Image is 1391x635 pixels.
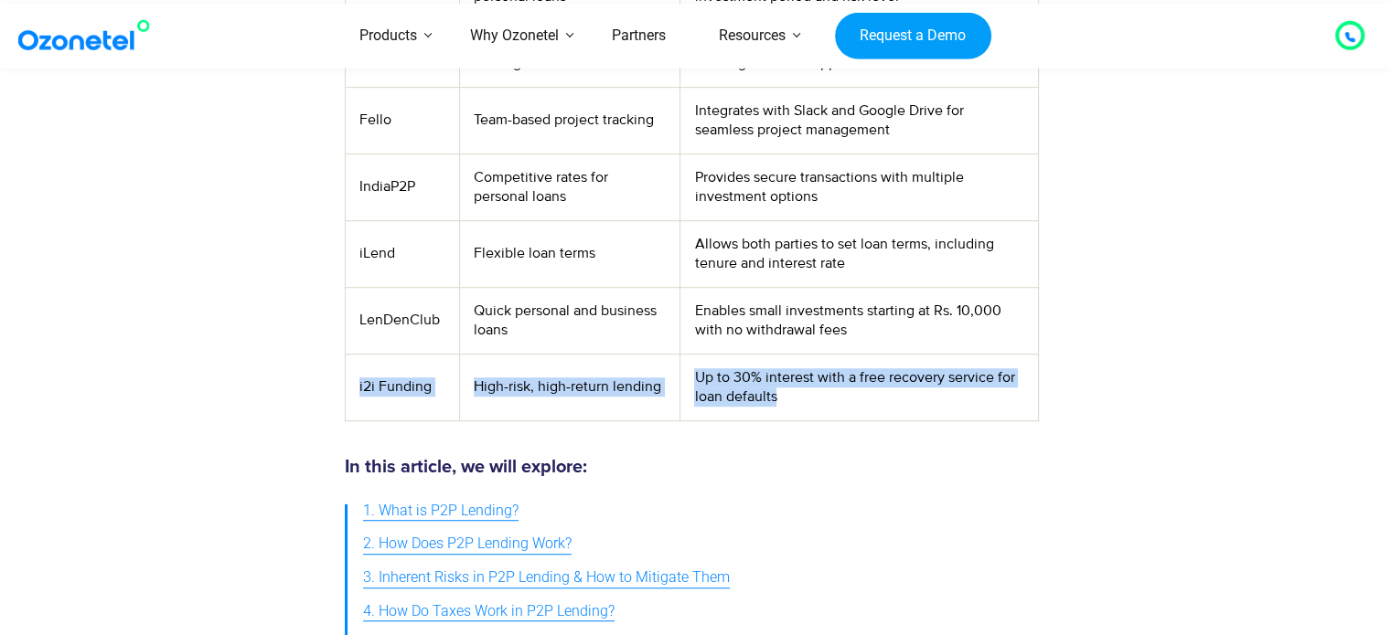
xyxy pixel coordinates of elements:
[363,527,572,561] a: 2. How Does P2P Lending Work?
[835,12,991,59] a: Request a Demo
[680,220,1038,287] td: Allows both parties to set loan terms, including tenure and interest rate
[680,87,1038,153] td: Integrates with Slack and Google Drive for seamless project management
[345,87,459,153] td: Fello
[363,531,572,557] span: 2. How Does P2P Lending Work?
[692,4,812,69] a: Resources
[460,287,680,354] td: Quick personal and business loans
[363,498,519,524] span: 1. What is P2P Lending?
[680,153,1038,220] td: Provides secure transactions with multiple investment options
[345,287,459,354] td: LenDenClub
[345,220,459,287] td: iLend
[363,494,519,528] a: 1. What is P2P Lending?
[345,153,459,220] td: IndiaP2P
[345,354,459,420] td: i2i Funding
[363,598,615,625] span: 4. How Do Taxes Work in P2P Lending?
[680,354,1038,420] td: Up to 30% interest with a free recovery service for loan defaults
[460,220,680,287] td: Flexible loan terms
[460,153,680,220] td: Competitive rates for personal loans
[585,4,692,69] a: Partners
[363,565,730,591] span: 3. Inherent Risks in P2P Lending & How to Mitigate Them
[345,458,1039,476] h5: In this article, we will explore:
[333,4,444,69] a: Products
[363,595,615,629] a: 4. How Do Taxes Work in P2P Lending?
[460,87,680,153] td: Team-based project tracking
[444,4,585,69] a: Why Ozonetel
[460,354,680,420] td: High-risk, high-return lending
[680,287,1038,354] td: Enables small investments starting at Rs. 10,000 with no withdrawal fees
[363,561,730,595] a: 3. Inherent Risks in P2P Lending & How to Mitigate Them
